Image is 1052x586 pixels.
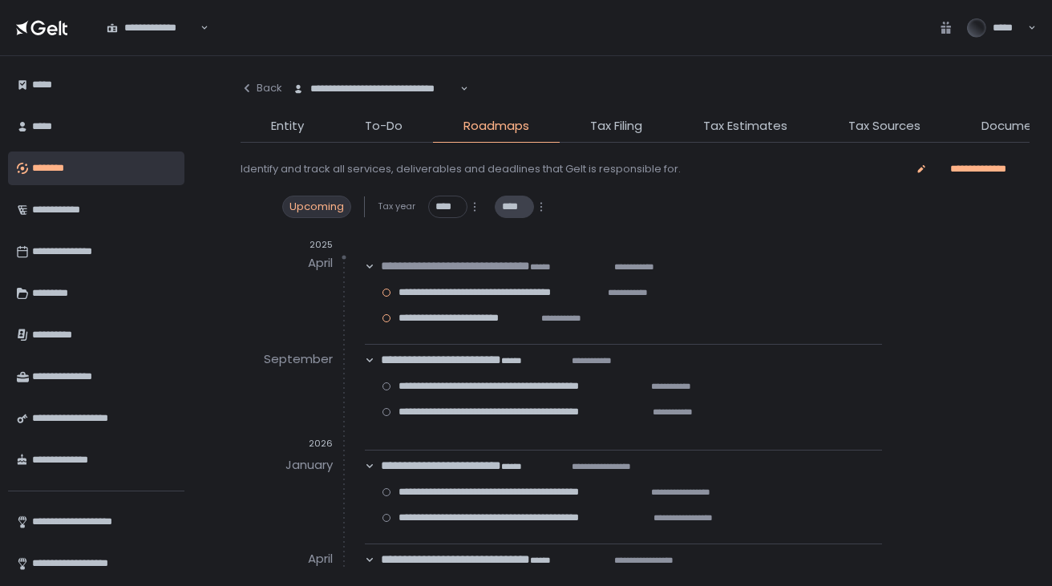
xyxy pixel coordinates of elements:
div: Search for option [282,72,468,106]
input: Search for option [198,20,199,36]
button: Back [241,72,282,104]
div: April [308,547,333,572]
div: Identify and track all services, deliverables and deadlines that Gelt is responsible for. [241,162,681,176]
div: Search for option [96,11,208,45]
div: Back [241,81,282,95]
span: Entity [271,117,304,135]
span: To-Do [365,117,403,135]
span: Roadmaps [463,117,529,135]
div: September [264,347,333,373]
span: Tax Sources [848,117,920,135]
span: Documents [981,117,1051,135]
div: Upcoming [282,196,351,218]
span: Tax year [378,200,415,212]
div: April [308,251,333,277]
span: Tax Filing [590,117,642,135]
div: 2025 [241,239,333,251]
div: 2026 [241,438,333,450]
span: Tax Estimates [703,117,787,135]
input: Search for option [458,81,459,97]
div: January [285,453,333,479]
